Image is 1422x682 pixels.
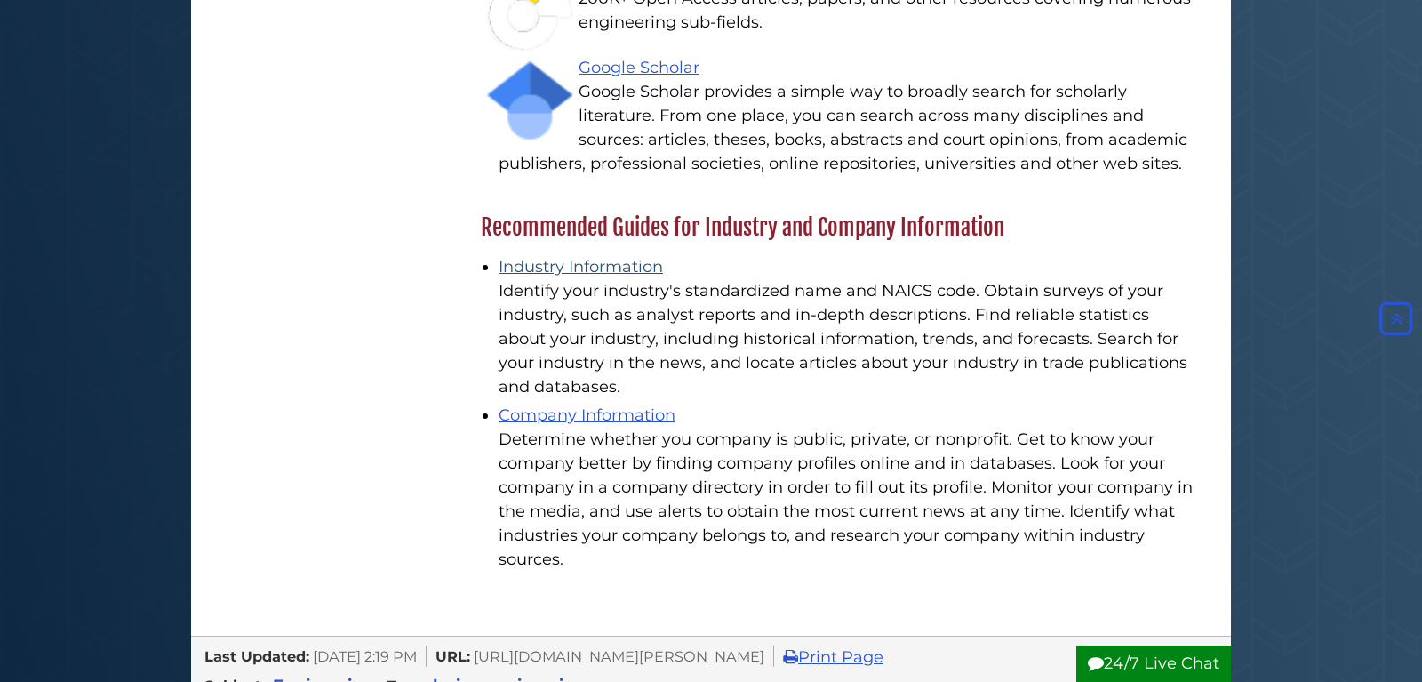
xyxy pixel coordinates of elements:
[204,647,309,665] span: Last Updated:
[474,647,764,665] span: [URL][DOMAIN_NAME][PERSON_NAME]
[435,647,470,665] span: URL:
[579,58,699,77] a: Google Scholar
[499,80,1194,176] div: Google Scholar provides a simple way to broadly search for scholarly literature. From one place, ...
[783,649,798,665] i: Print Page
[499,428,1194,572] div: Determine whether you company is public, private, or nonprofit. Get to know your company better b...
[499,257,663,277] a: Industry Information
[499,279,1194,399] div: Identify your industry's standardized name and NAICS code. Obtain surveys of your industry, such ...
[1375,309,1418,328] a: Back to Top
[1076,646,1231,682] button: 24/7 Live Chat
[783,647,883,667] a: Print Page
[313,647,417,665] span: [DATE] 2:19 PM
[472,213,1203,242] h2: Recommended Guides for Industry and Company Information
[499,405,675,425] a: Company Information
